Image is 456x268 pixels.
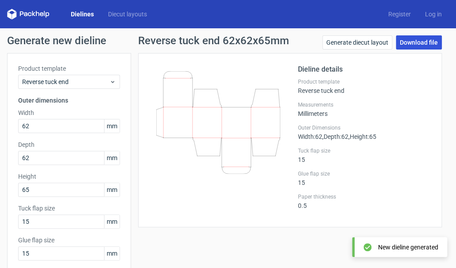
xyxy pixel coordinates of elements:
[104,119,120,133] span: mm
[18,204,120,213] label: Tuck flap size
[104,151,120,165] span: mm
[138,35,289,46] h1: Reverse tuck end 62x62x65mm
[418,10,449,19] a: Log in
[298,170,431,177] label: Glue flap size
[378,243,438,252] div: New dieline generated
[22,77,109,86] span: Reverse tuck end
[298,78,431,85] label: Product template
[104,183,120,196] span: mm
[322,133,348,140] span: , Depth : 62
[18,140,120,149] label: Depth
[7,35,449,46] h1: Generate new dieline
[298,147,431,154] label: Tuck flap size
[298,170,431,186] div: 15
[298,64,431,75] h2: Dieline details
[64,10,101,19] a: Dielines
[104,247,120,260] span: mm
[18,64,120,73] label: Product template
[298,193,431,209] div: 0.5
[18,236,120,245] label: Glue flap size
[298,133,322,140] span: Width : 62
[348,133,376,140] span: , Height : 65
[298,101,431,108] label: Measurements
[298,101,431,117] div: Millimeters
[298,124,431,131] label: Outer Dimensions
[298,193,431,200] label: Paper thickness
[18,108,120,117] label: Width
[18,172,120,181] label: Height
[18,96,120,105] h3: Outer dimensions
[101,10,154,19] a: Diecut layouts
[381,10,418,19] a: Register
[298,78,431,94] div: Reverse tuck end
[104,215,120,228] span: mm
[322,35,392,50] a: Generate diecut layout
[396,35,442,50] a: Download file
[298,147,431,163] div: 15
